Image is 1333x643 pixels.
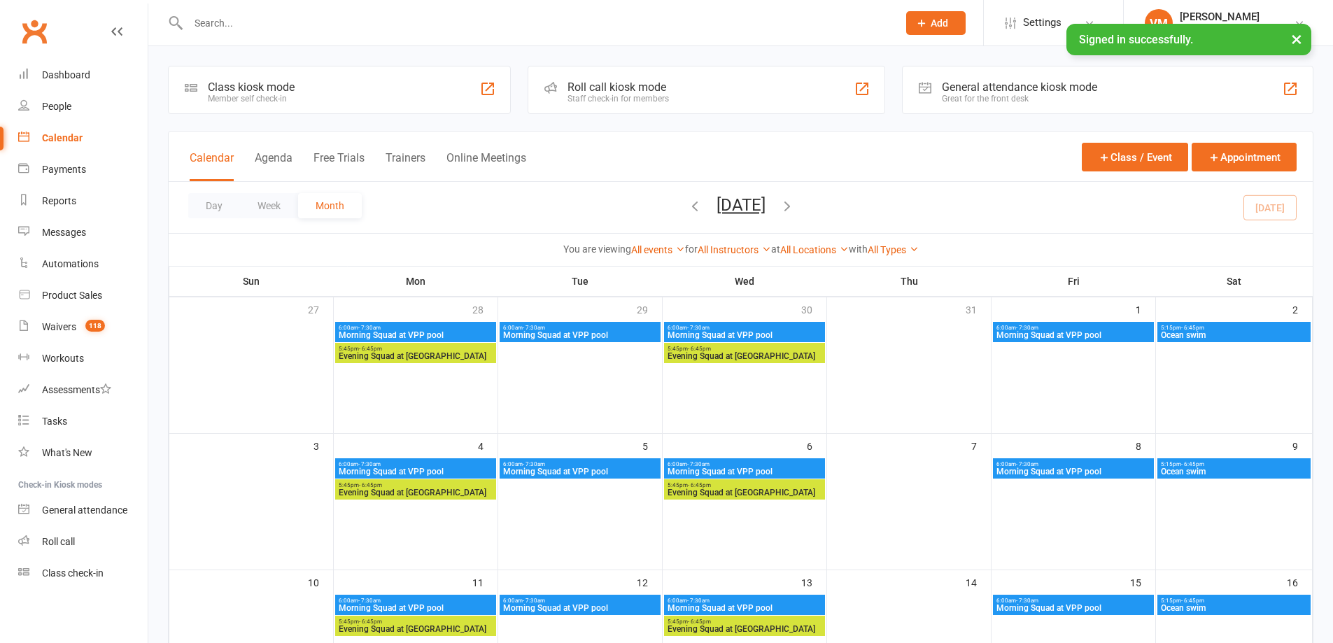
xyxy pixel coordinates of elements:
button: Free Trials [313,151,365,181]
a: All Types [868,244,919,255]
button: Appointment [1192,143,1297,171]
span: - 6:45pm [688,346,711,352]
th: Fri [992,267,1156,296]
button: Agenda [255,151,292,181]
div: 7 [971,434,991,457]
span: - 7:30am [523,461,545,467]
strong: for [685,243,698,255]
div: 8 [1136,434,1155,457]
span: Evening Squad at [GEOGRAPHIC_DATA] [338,488,493,497]
span: 5:45pm [667,346,822,352]
span: - 7:30am [358,325,381,331]
span: 5:15pm [1160,598,1308,604]
span: Evening Squad at [GEOGRAPHIC_DATA] [667,352,822,360]
span: - 6:45pm [359,619,382,625]
div: 29 [637,297,662,320]
a: All Locations [780,244,849,255]
div: Waivers [42,321,76,332]
button: Week [240,193,298,218]
span: Ocean swim [1160,331,1308,339]
a: Clubworx [17,14,52,49]
span: Morning Squad at VPP pool [667,467,822,476]
strong: You are viewing [563,243,631,255]
a: Reports [18,185,148,217]
div: Class check-in [42,567,104,579]
div: Reports [42,195,76,206]
a: Assessments [18,374,148,406]
span: - 7:30am [358,598,381,604]
input: Search... [184,13,888,33]
a: Roll call [18,526,148,558]
button: Trainers [386,151,425,181]
div: 9 [1292,434,1312,457]
span: 6:00am [996,598,1151,604]
span: - 6:45pm [359,346,382,352]
span: - 7:30am [687,461,710,467]
div: 4 [478,434,498,457]
button: Calendar [190,151,234,181]
th: Wed [663,267,827,296]
span: 5:45pm [338,346,493,352]
span: Morning Squad at VPP pool [502,467,658,476]
a: All events [631,244,685,255]
div: Payments [42,164,86,175]
a: Product Sales [18,280,148,311]
span: - 7:30am [1016,598,1038,604]
span: Morning Squad at VPP pool [502,604,658,612]
strong: at [771,243,780,255]
div: Staff check-in for members [567,94,669,104]
div: General attendance kiosk mode [942,80,1097,94]
a: General attendance kiosk mode [18,495,148,526]
a: Automations [18,248,148,280]
span: 6:00am [667,325,822,331]
span: 6:00am [502,598,658,604]
div: 28 [472,297,498,320]
span: Evening Squad at [GEOGRAPHIC_DATA] [338,625,493,633]
div: Roll call kiosk mode [567,80,669,94]
a: Messages [18,217,148,248]
strong: with [849,243,868,255]
span: Morning Squad at VPP pool [996,604,1151,612]
span: Signed in successfully. [1079,33,1193,46]
a: Payments [18,154,148,185]
span: Morning Squad at VPP pool [996,467,1151,476]
div: 30 [801,297,826,320]
span: Evening Squad at [GEOGRAPHIC_DATA] [338,352,493,360]
button: Add [906,11,966,35]
span: - 6:45pm [359,482,382,488]
div: 14 [966,570,991,593]
div: Dashboard [42,69,90,80]
span: Add [931,17,948,29]
div: Assessments [42,384,111,395]
a: Waivers 118 [18,311,148,343]
span: Morning Squad at VPP pool [338,467,493,476]
span: Morning Squad at VPP pool [502,331,658,339]
div: VM [1145,9,1173,37]
span: Morning Squad at VPP pool [338,331,493,339]
div: People [42,101,71,112]
span: - 7:30am [523,598,545,604]
span: Ocean swim [1160,467,1308,476]
span: - 6:45pm [1181,598,1204,604]
span: - 7:30am [1016,461,1038,467]
div: Great for the front desk [942,94,1097,104]
div: 1 [1136,297,1155,320]
div: Workouts [42,353,84,364]
span: 6:00am [502,325,658,331]
div: [PERSON_NAME] [1180,10,1260,23]
span: 6:00am [338,598,493,604]
div: 13 [801,570,826,593]
span: Morning Squad at VPP pool [996,331,1151,339]
a: People [18,91,148,122]
span: 6:00am [996,461,1151,467]
span: - 6:45pm [1181,461,1204,467]
div: 5 [642,434,662,457]
div: 11 [472,570,498,593]
th: Sun [169,267,334,296]
span: - 6:45pm [688,482,711,488]
div: Class kiosk mode [208,80,295,94]
div: Roll call [42,536,75,547]
div: 10 [308,570,333,593]
a: What's New [18,437,148,469]
button: × [1284,24,1309,54]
